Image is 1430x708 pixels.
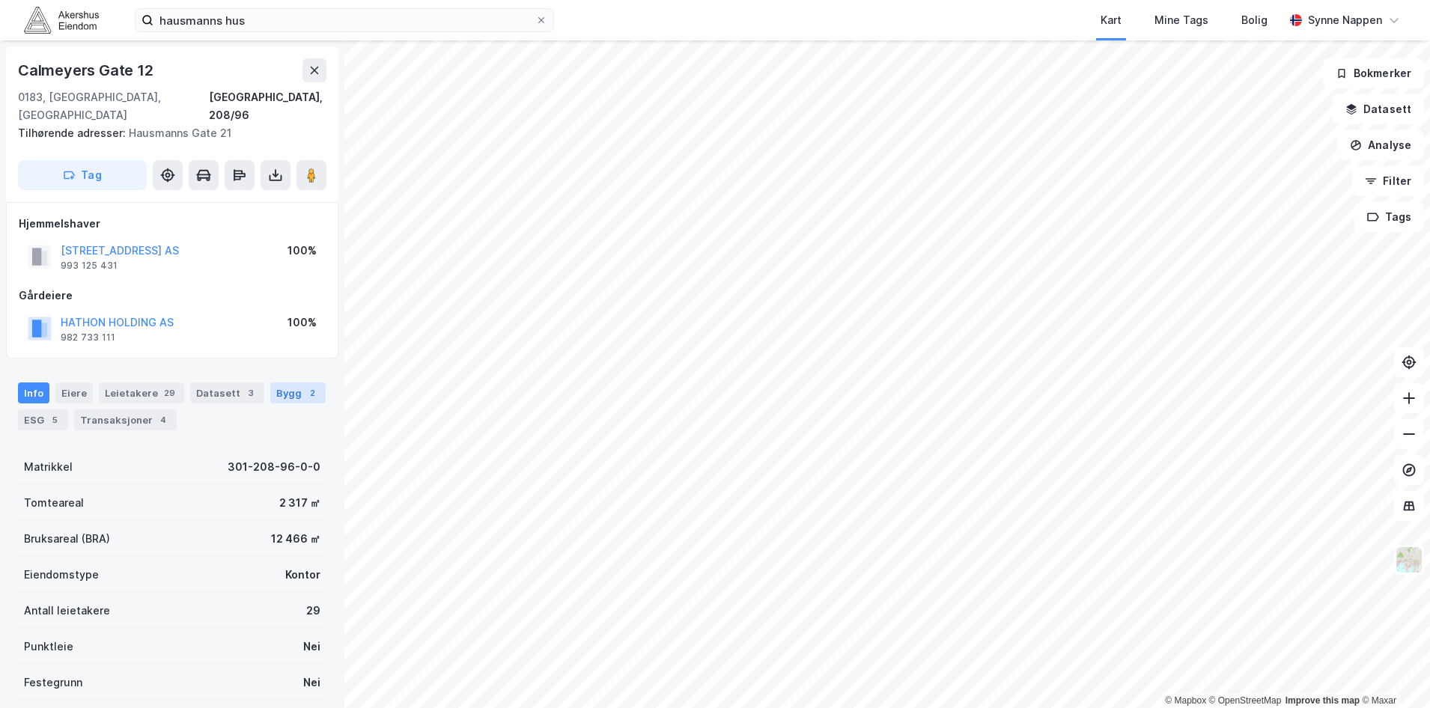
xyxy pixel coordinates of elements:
div: [GEOGRAPHIC_DATA], 208/96 [209,88,326,124]
div: 5 [47,412,62,427]
button: Bokmerker [1323,58,1424,88]
div: 0183, [GEOGRAPHIC_DATA], [GEOGRAPHIC_DATA] [18,88,209,124]
div: 4 [156,412,171,427]
div: 29 [306,602,320,620]
div: Nei [303,638,320,656]
div: Eiere [55,382,93,403]
div: Tomteareal [24,494,84,512]
div: Antall leietakere [24,602,110,620]
button: Tag [18,160,147,190]
button: Filter [1352,166,1424,196]
div: 100% [287,242,317,260]
button: Tags [1354,202,1424,232]
div: 301-208-96-0-0 [228,458,320,476]
button: Datasett [1333,94,1424,124]
a: Improve this map [1286,695,1360,706]
div: Info [18,382,49,403]
div: Matrikkel [24,458,73,476]
div: Kontor [285,566,320,584]
div: Calmeyers Gate 12 [18,58,156,82]
div: Hjemmelshaver [19,215,326,233]
div: Kontrollprogram for chat [1355,636,1430,708]
div: Synne Nappen [1308,11,1382,29]
div: 3 [243,385,258,400]
div: 982 733 111 [61,332,115,344]
div: 2 317 ㎡ [279,494,320,512]
div: Punktleie [24,638,73,656]
div: Bolig [1241,11,1268,29]
div: 12 466 ㎡ [271,530,320,548]
img: akershus-eiendom-logo.9091f326c980b4bce74ccdd9f866810c.svg [24,7,99,33]
div: Transaksjoner [74,409,177,430]
div: 993 125 431 [61,260,118,272]
iframe: Chat Widget [1355,636,1430,708]
div: Hausmanns Gate 21 [18,124,314,142]
div: Datasett [190,382,264,403]
a: Mapbox [1165,695,1206,706]
div: Nei [303,674,320,692]
div: Gårdeiere [19,287,326,305]
div: 29 [161,385,178,400]
input: Søk på adresse, matrikkel, gårdeiere, leietakere eller personer [153,9,535,31]
div: Festegrunn [24,674,82,692]
div: Kart [1101,11,1122,29]
a: OpenStreetMap [1209,695,1282,706]
button: Analyse [1337,130,1424,160]
div: 2 [305,385,320,400]
div: ESG [18,409,68,430]
div: Mine Tags [1154,11,1208,29]
div: Bruksareal (BRA) [24,530,110,548]
img: Z [1395,546,1423,574]
div: Eiendomstype [24,566,99,584]
div: 100% [287,314,317,332]
div: Leietakere [99,382,184,403]
span: Tilhørende adresser: [18,126,129,139]
div: Bygg [270,382,326,403]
